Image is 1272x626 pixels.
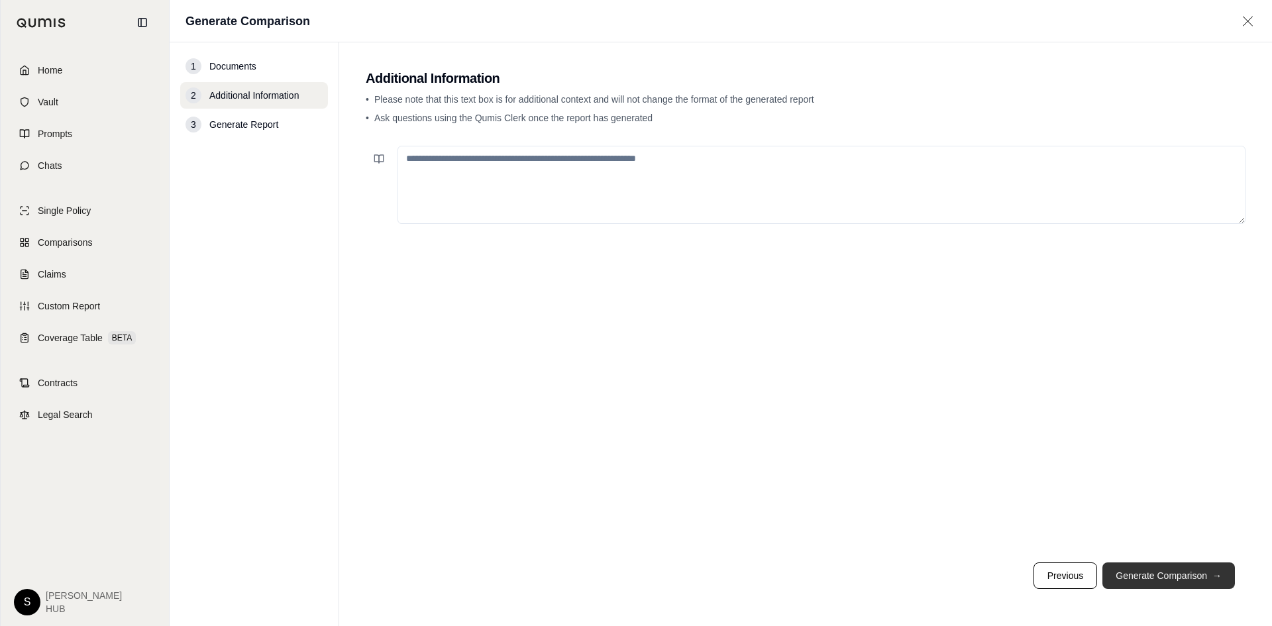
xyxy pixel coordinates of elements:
[9,87,161,117] a: Vault
[108,331,136,344] span: BETA
[9,56,161,85] a: Home
[374,113,653,123] span: Ask questions using the Qumis Clerk once the report has generated
[38,159,62,172] span: Chats
[209,60,256,73] span: Documents
[38,331,103,344] span: Coverage Table
[38,204,91,217] span: Single Policy
[185,58,201,74] div: 1
[209,118,278,131] span: Generate Report
[9,196,161,225] a: Single Policy
[9,368,161,397] a: Contracts
[9,228,161,257] a: Comparisons
[366,94,369,105] span: •
[38,268,66,281] span: Claims
[38,64,62,77] span: Home
[1102,562,1235,589] button: Generate Comparison→
[38,299,100,313] span: Custom Report
[38,127,72,140] span: Prompts
[366,113,369,123] span: •
[46,589,122,602] span: [PERSON_NAME]
[185,117,201,132] div: 3
[9,151,161,180] a: Chats
[366,69,1245,87] h2: Additional Information
[9,119,161,148] a: Prompts
[14,589,40,615] div: S
[9,260,161,289] a: Claims
[185,12,310,30] h1: Generate Comparison
[38,408,93,421] span: Legal Search
[46,602,122,615] span: HUB
[374,94,814,105] span: Please note that this text box is for additional context and will not change the format of the ge...
[38,236,92,249] span: Comparisons
[1033,562,1097,589] button: Previous
[132,12,153,33] button: Collapse sidebar
[9,291,161,321] a: Custom Report
[1212,569,1222,582] span: →
[185,87,201,103] div: 2
[38,95,58,109] span: Vault
[9,400,161,429] a: Legal Search
[209,89,299,102] span: Additional Information
[17,18,66,28] img: Qumis Logo
[9,323,161,352] a: Coverage TableBETA
[38,376,78,390] span: Contracts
